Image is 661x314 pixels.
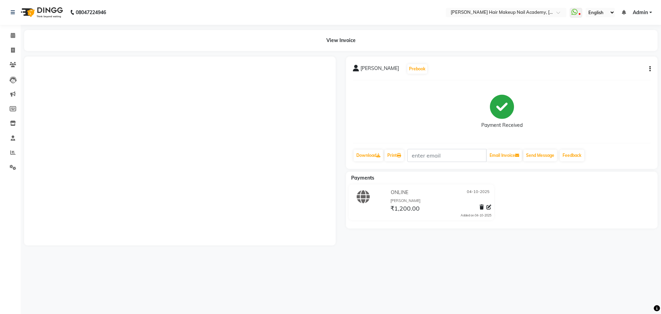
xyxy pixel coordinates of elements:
[354,150,383,161] a: Download
[18,3,65,22] img: logo
[385,150,404,161] a: Print
[560,150,584,161] a: Feedback
[407,64,427,74] button: Prebook
[76,3,106,22] b: 08047224946
[390,204,420,214] span: ₹1,200.00
[461,213,491,218] div: Added on 04-10-2025
[487,150,522,161] button: Email Invoice
[351,175,374,181] span: Payments
[407,149,486,162] input: enter email
[24,30,658,51] div: View Invoice
[391,189,408,196] span: ONLINE
[360,65,399,74] span: [PERSON_NAME]
[467,189,490,196] span: 04-10-2025
[390,198,491,204] div: [PERSON_NAME]
[633,9,648,16] span: Admin
[481,122,523,129] div: Payment Received
[523,150,557,161] button: Send Message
